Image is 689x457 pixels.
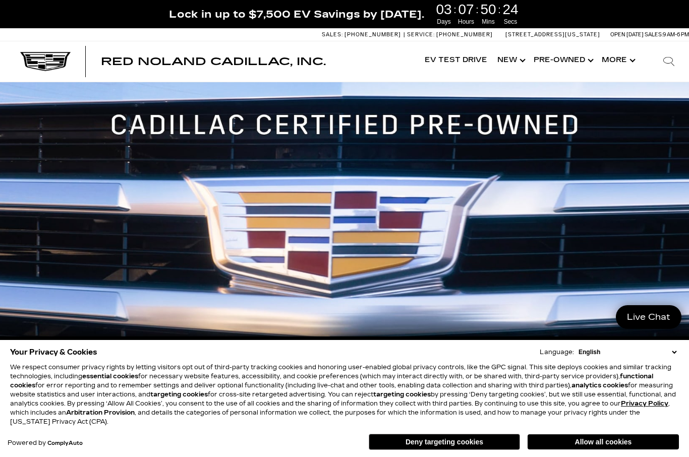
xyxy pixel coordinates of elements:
[344,31,401,38] span: [PHONE_NUMBER]
[434,17,453,26] span: Days
[610,31,644,38] span: Open [DATE]
[622,311,675,323] span: Live Chat
[47,440,83,446] a: ComplyAuto
[505,31,600,38] a: [STREET_ADDRESS][US_STATE]
[322,32,404,37] a: Sales: [PHONE_NUMBER]
[616,305,681,329] a: Live Chat
[404,32,495,37] a: Service: [PHONE_NUMBER]
[492,40,529,81] a: New
[501,17,520,26] span: Secs
[597,40,639,81] button: More
[373,391,431,398] strong: targeting cookies
[436,31,493,38] span: [PHONE_NUMBER]
[528,434,679,449] button: Allow all cookies
[10,345,97,359] span: Your Privacy & Cookies
[456,3,476,17] span: 07
[540,349,574,355] div: Language:
[479,17,498,26] span: Mins
[420,40,492,81] a: EV Test Drive
[322,31,343,38] span: Sales:
[101,55,326,68] span: Red Noland Cadillac, Inc.
[369,434,520,450] button: Deny targeting cookies
[20,52,71,71] img: Cadillac Dark Logo with Cadillac White Text
[8,440,83,446] div: Powered by
[501,3,520,17] span: 24
[479,3,498,17] span: 50
[82,373,138,380] strong: essential cookies
[498,2,501,17] span: :
[66,409,135,416] strong: Arbitration Provision
[529,40,597,81] a: Pre-Owned
[407,31,435,38] span: Service:
[101,56,326,67] a: Red Noland Cadillac, Inc.
[645,31,663,38] span: Sales:
[150,391,208,398] strong: targeting cookies
[456,17,476,26] span: Hours
[169,8,424,21] span: Lock in up to $7,500 EV Savings by [DATE].
[10,363,679,426] p: We respect consumer privacy rights by letting visitors opt out of third-party tracking cookies an...
[453,2,456,17] span: :
[672,5,684,17] a: Close
[621,400,668,407] a: Privacy Policy
[434,3,453,17] span: 03
[571,382,628,389] strong: analytics cookies
[576,348,679,357] select: Language Select
[663,31,689,38] span: 9 AM-6 PM
[476,2,479,17] span: :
